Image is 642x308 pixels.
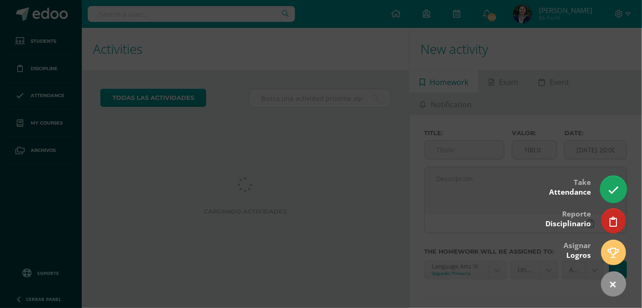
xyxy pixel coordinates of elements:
[549,187,591,197] span: Attendance
[566,250,591,260] span: Logros
[563,235,591,265] div: Asignar
[549,171,591,202] div: Take
[545,219,591,229] span: Disciplinario
[545,203,591,233] div: Reporte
